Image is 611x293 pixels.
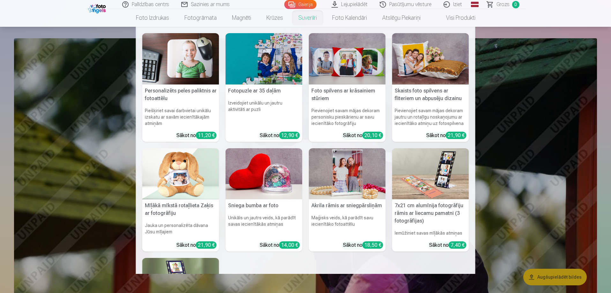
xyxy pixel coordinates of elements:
[196,241,217,249] div: 21,90 €
[88,3,108,13] img: /fa1
[142,84,219,105] h5: Personalizēts peles paliktnis ar fotoattēlu
[426,132,466,139] div: Sākot no
[260,241,300,249] div: Sākot no
[224,9,259,27] a: Magnēti
[128,9,177,27] a: Foto izdrukas
[226,199,302,212] h5: Sniega bumba ar foto
[226,148,302,252] a: Sniega bumba ar fotoSniega bumba ar fotoUnikāls un jautrs veids, kā parādīt savas iecienītākās at...
[142,148,219,252] a: Mīļākā mīkstā rotaļlieta Zaķis ar fotogrāfijuMīļākā mīkstā rotaļlieta Zaķis ar fotogrāfijuJauka u...
[142,33,219,142] a: Personalizēts peles paliktnis ar fotoattēluPersonalizēts peles paliktnis ar fotoattēluPiešķiriet ...
[496,1,510,8] span: Grozs
[343,241,383,249] div: Sākot no
[429,241,466,249] div: Sākot no
[176,132,217,139] div: Sākot no
[428,9,483,27] a: Visi produkti
[309,84,386,105] h5: Foto spilvens ar krāsainiem stūriem
[309,105,386,129] h6: Pievienojiet savam mājas dekoram personisku pieskārienu ar savu iecienītāko fotogrāfiju
[449,241,466,249] div: 7,40 €
[362,132,383,139] div: 20,10 €
[226,97,302,129] h6: Izveidojiet unikālu un jautru aktivitāti ar puzli
[392,148,469,252] a: 7x21 cm alumīnija fotogrāfiju rāmis ar liecamu pamatni (3 fotogrāfijas)7x21 cm alumīnija fotogrāf...
[392,84,469,105] h5: Skaists foto spilvens ar fliteriem un abpusēju dizainu
[291,9,324,27] a: Suvenīri
[309,33,386,142] a: Foto spilvens ar krāsainiem stūriemFoto spilvens ar krāsainiem stūriemPievienojiet savam mājas de...
[226,148,302,200] img: Sniega bumba ar foto
[309,148,386,252] a: Akrila rāmis ar sniegpārsliņāmAkrila rāmis ar sniegpārsliņāmMaģisks veids, kā parādīt savu iecien...
[392,33,469,84] img: Skaists foto spilvens ar fliteriem un abpusēju dizainu
[177,9,224,27] a: Fotogrāmata
[324,9,375,27] a: Foto kalendāri
[142,199,219,220] h5: Mīļākā mīkstā rotaļlieta Zaķis ar fotogrāfiju
[279,241,300,249] div: 14,00 €
[226,33,302,142] a: Fotopuzle ar 35 daļāmFotopuzle ar 35 daļāmIzveidojiet unikālu un jautru aktivitāti ar puzliSākot ...
[309,199,386,212] h5: Akrila rāmis ar sniegpārsliņām
[260,132,300,139] div: Sākot no
[142,220,219,239] h6: Jauka un personalizēta dāvana Jūsu mīļajiem
[142,105,219,129] h6: Piešķiriet savai darbvietai unikālu izskatu ar savām iecienītākajām atmiņām
[196,132,217,139] div: 11,20 €
[142,148,219,200] img: Mīļākā mīkstā rotaļlieta Zaķis ar fotogrāfiju
[392,33,469,142] a: Skaists foto spilvens ar fliteriem un abpusēju dizainuSkaists foto spilvens ar fliteriem un abpus...
[392,105,469,129] h6: Pievienojiet savam mājas dekoram jautru un rotaļīgu noskaņojumu ar iecienītāko atmiņu uz fotospil...
[279,132,300,139] div: 12,90 €
[309,212,386,239] h6: Maģisks veids, kā parādīt savu iecienītāko fotoattēlu
[362,241,383,249] div: 18,50 €
[259,9,291,27] a: Krūzes
[392,227,469,239] h6: Iemūžiniet savas mīļākās atmiņas
[142,33,219,84] img: Personalizēts peles paliktnis ar fotoattēlu
[309,148,386,200] img: Akrila rāmis ar sniegpārsliņām
[309,33,386,84] img: Foto spilvens ar krāsainiem stūriem
[226,33,302,84] img: Fotopuzle ar 35 daļām
[375,9,428,27] a: Atslēgu piekariņi
[176,241,217,249] div: Sākot no
[226,212,302,239] h6: Unikāls un jautrs veids, kā parādīt savas iecienītākās atmiņas
[226,84,302,97] h5: Fotopuzle ar 35 daļām
[392,148,469,200] img: 7x21 cm alumīnija fotogrāfiju rāmis ar liecamu pamatni (3 fotogrāfijas)
[343,132,383,139] div: Sākot no
[446,132,466,139] div: 21,90 €
[392,199,469,227] h5: 7x21 cm alumīnija fotogrāfiju rāmis ar liecamu pamatni (3 fotogrāfijas)
[512,1,519,8] span: 0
